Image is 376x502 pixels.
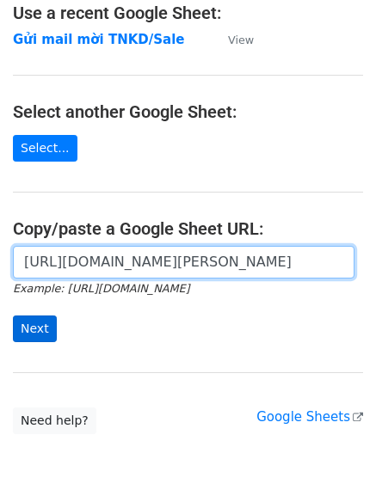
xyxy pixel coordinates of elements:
a: View [211,32,254,47]
h4: Select another Google Sheet: [13,101,363,122]
a: Select... [13,135,77,162]
input: Paste your Google Sheet URL here [13,246,354,279]
small: Example: [URL][DOMAIN_NAME] [13,282,189,295]
a: Gửi mail mời TNKD/Sale [13,32,185,47]
input: Next [13,315,57,342]
a: Need help? [13,407,96,434]
h4: Copy/paste a Google Sheet URL: [13,218,363,239]
iframe: Chat Widget [290,419,376,502]
small: View [228,34,254,46]
a: Google Sheets [256,409,363,425]
h4: Use a recent Google Sheet: [13,3,363,23]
